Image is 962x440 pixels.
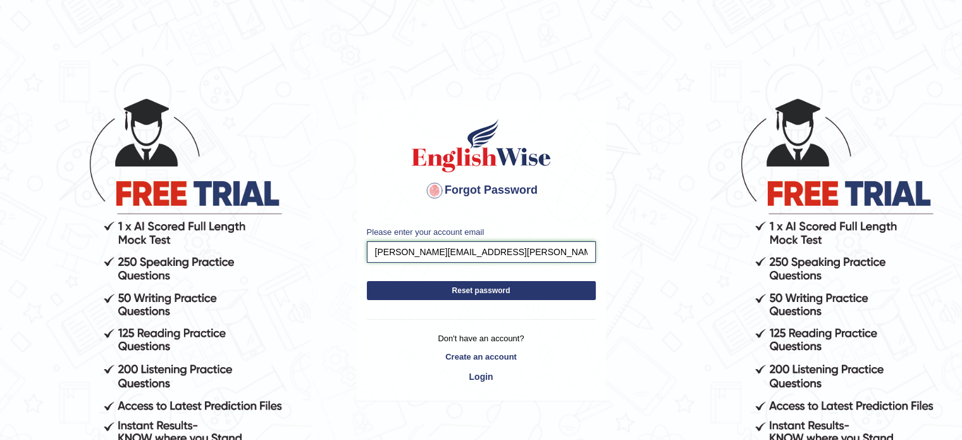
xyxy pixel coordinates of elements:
[409,117,553,174] img: English Wise
[367,351,596,363] a: Create an account
[367,226,484,238] label: Please enter your account email
[367,366,596,387] a: Login
[424,184,538,196] span: Forgot Password
[367,332,596,344] p: Don't have an account?
[367,281,596,300] button: Reset password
